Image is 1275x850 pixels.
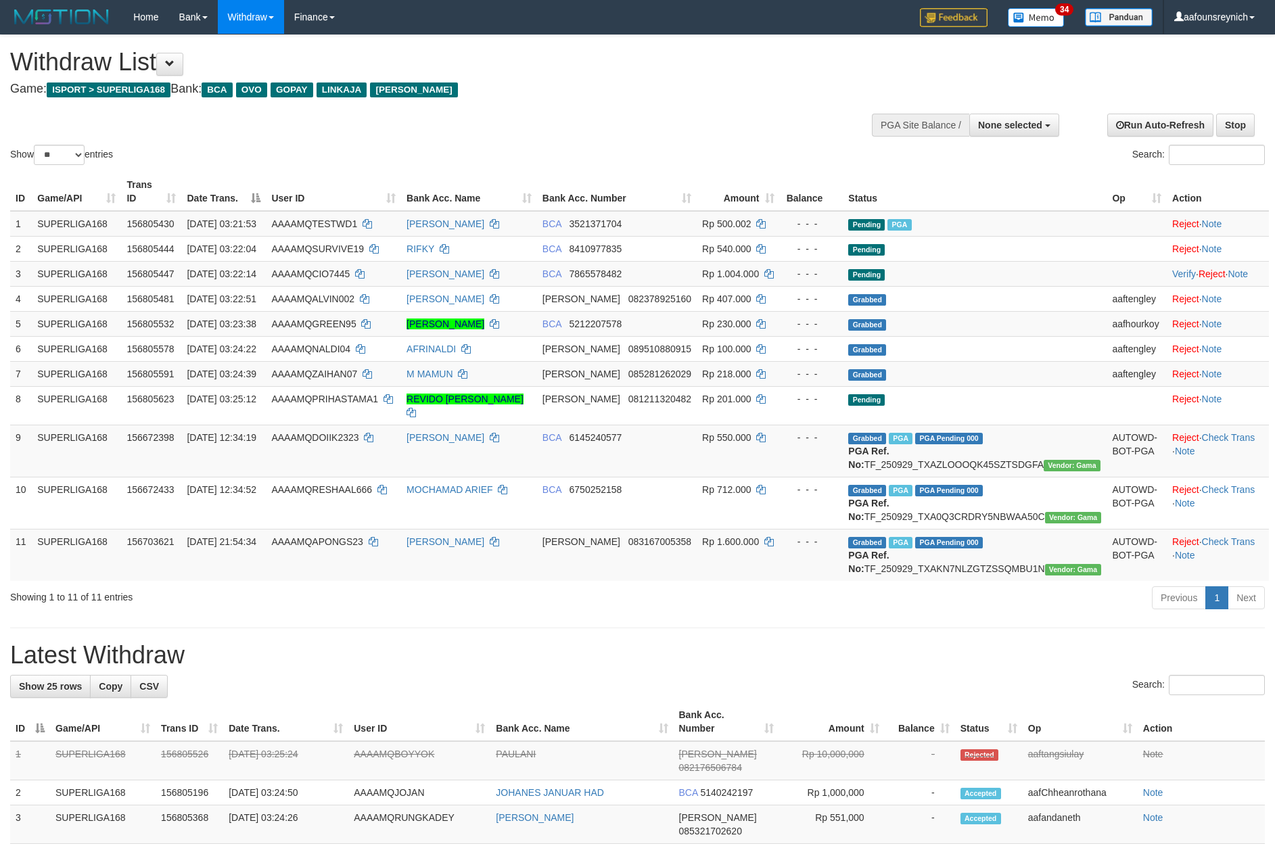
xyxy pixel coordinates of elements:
span: Copy 089510880915 to clipboard [628,344,691,354]
span: Rp 500.002 [702,218,751,229]
a: Reject [1172,484,1199,495]
img: Feedback.jpg [920,8,988,27]
span: Grabbed [848,369,886,381]
span: 156805444 [126,243,174,254]
div: - - - [785,267,838,281]
td: Rp 10,000,000 [779,741,885,780]
span: Grabbed [848,294,886,306]
span: 156672398 [126,432,174,443]
a: Reject [1172,344,1199,354]
td: 2 [10,780,50,805]
td: [DATE] 03:25:24 [223,741,348,780]
label: Show entries [10,145,113,165]
td: · [1167,236,1269,261]
a: Note [1228,268,1249,279]
span: Copy 082176506784 to clipboard [679,762,742,773]
a: MOCHAMAD ARIEF [407,484,493,495]
div: - - - [785,367,838,381]
th: Op: activate to sort column ascending [1023,703,1138,741]
td: · · [1167,529,1269,581]
th: Balance [780,172,843,211]
a: Note [1175,446,1195,456]
span: [DATE] 03:22:14 [187,268,256,279]
td: · · [1167,261,1269,286]
td: AUTOWD-BOT-PGA [1107,529,1167,581]
td: SUPERLIGA168 [50,741,156,780]
a: Note [1202,293,1222,304]
span: Show 25 rows [19,681,82,692]
span: Rp 201.000 [702,394,751,404]
td: SUPERLIGA168 [32,361,121,386]
a: Check Trans [1202,536,1255,547]
span: Rp 230.000 [702,318,751,329]
span: BCA [542,484,561,495]
span: Pending [848,394,885,406]
a: Reject [1172,536,1199,547]
span: AAAAMQRESHAAL666 [271,484,372,495]
span: Vendor URL: https://trx31.1velocity.biz [1044,460,1100,471]
td: SUPERLIGA168 [50,780,156,805]
span: Rp 100.000 [702,344,751,354]
a: Copy [90,675,131,698]
div: PGA Site Balance / [872,114,969,137]
span: [DATE] 03:21:53 [187,218,256,229]
a: AFRINALDI [407,344,456,354]
a: M MAMUN [407,369,453,379]
span: BCA [542,243,561,254]
span: AAAAMQCIO7445 [271,268,350,279]
span: [PERSON_NAME] [679,812,757,823]
span: [DATE] 03:23:38 [187,318,256,329]
button: None selected [969,114,1059,137]
span: Grabbed [848,319,886,331]
td: aaftengley [1107,286,1167,311]
span: AAAAMQTESTWD1 [271,218,357,229]
span: 156805578 [126,344,174,354]
td: 7 [10,361,32,386]
td: SUPERLIGA168 [50,805,156,844]
a: Note [1143,787,1163,798]
b: PGA Ref. No: [848,446,889,470]
span: BCA [542,318,561,329]
td: [DATE] 03:24:50 [223,780,348,805]
th: Status [843,172,1107,211]
td: aaftengley [1107,336,1167,361]
th: Date Trans.: activate to sort column descending [181,172,266,211]
span: Pending [848,219,885,231]
th: User ID: activate to sort column ascending [266,172,401,211]
span: AAAAMQDOIIK2323 [271,432,358,443]
td: 5 [10,311,32,336]
div: Showing 1 to 11 of 11 entries [10,585,521,604]
a: RIFKY [407,243,434,254]
td: - [885,741,955,780]
th: Action [1167,172,1269,211]
span: BCA [542,268,561,279]
span: AAAAMQZAIHAN07 [271,369,357,379]
td: 4 [10,286,32,311]
span: 156672433 [126,484,174,495]
td: 10 [10,477,32,529]
a: Check Trans [1202,484,1255,495]
td: SUPERLIGA168 [32,477,121,529]
td: 156805368 [156,805,223,844]
span: [PERSON_NAME] [542,536,620,547]
td: SUPERLIGA168 [32,336,121,361]
span: [PERSON_NAME] [542,293,620,304]
a: Note [1202,218,1222,229]
td: SUPERLIGA168 [32,286,121,311]
span: Copy 085321702620 to clipboard [679,826,742,836]
th: Amount: activate to sort column ascending [697,172,779,211]
span: Copy [99,681,122,692]
span: [DATE] 12:34:52 [187,484,256,495]
span: PGA Pending [915,537,983,548]
td: SUPERLIGA168 [32,386,121,425]
input: Search: [1169,675,1265,695]
td: SUPERLIGA168 [32,529,121,581]
a: Reject [1199,268,1226,279]
span: [PERSON_NAME] [542,369,620,379]
a: Show 25 rows [10,675,91,698]
a: Stop [1216,114,1255,137]
td: 9 [10,425,32,477]
span: Rp 218.000 [702,369,751,379]
th: ID [10,172,32,211]
a: Note [1202,394,1222,404]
